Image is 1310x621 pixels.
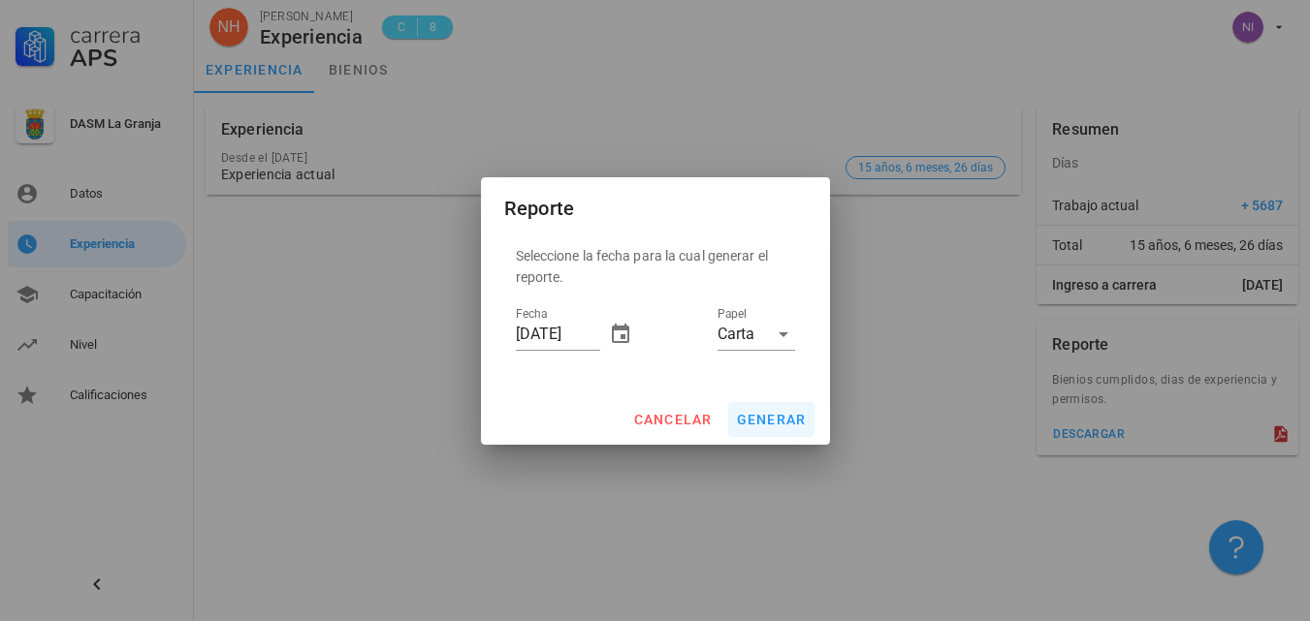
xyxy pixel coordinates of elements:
[718,319,795,350] div: PapelCarta
[736,412,807,427] span: generar
[718,326,754,343] div: Carta
[624,402,719,437] button: cancelar
[728,402,815,437] button: generar
[632,412,712,427] span: cancelar
[516,307,547,322] label: Fecha
[504,193,575,224] div: Reporte
[516,245,795,288] p: Seleccione la fecha para la cual generar el reporte.
[718,307,747,322] label: Papel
